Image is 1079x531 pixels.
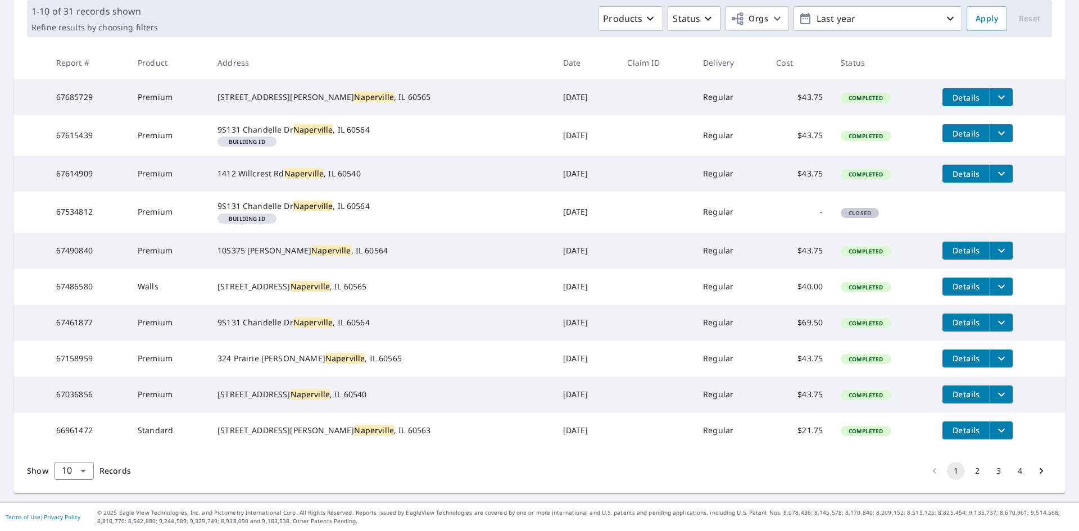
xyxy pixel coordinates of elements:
[291,281,330,292] mark: Naperville
[354,425,394,435] mark: Naperville
[554,156,619,192] td: [DATE]
[229,216,265,221] em: Building ID
[767,46,832,79] th: Cost
[924,462,1052,480] nav: pagination navigation
[47,233,129,269] td: 67490840
[217,353,545,364] div: 324 Prairie [PERSON_NAME] , IL 60565
[1032,462,1050,480] button: Go to next page
[694,341,767,376] td: Regular
[554,192,619,232] td: [DATE]
[767,305,832,341] td: $69.50
[949,389,983,400] span: Details
[129,412,208,448] td: Standard
[731,12,768,26] span: Orgs
[942,350,990,367] button: detailsBtn-67158959
[942,278,990,296] button: detailsBtn-67486580
[842,170,890,178] span: Completed
[284,168,324,179] mark: Naperville
[668,6,721,31] button: Status
[968,462,986,480] button: Go to page 2
[554,269,619,305] td: [DATE]
[554,79,619,115] td: [DATE]
[291,389,330,400] mark: Naperville
[217,281,545,292] div: [STREET_ADDRESS] , IL 60565
[47,192,129,232] td: 67534812
[129,156,208,192] td: Premium
[1011,462,1029,480] button: Go to page 4
[990,462,1008,480] button: Go to page 3
[47,305,129,341] td: 67461877
[694,115,767,156] td: Regular
[554,341,619,376] td: [DATE]
[129,269,208,305] td: Walls
[990,278,1013,296] button: filesDropdownBtn-67486580
[6,514,80,520] p: |
[217,425,545,436] div: [STREET_ADDRESS][PERSON_NAME] , IL 60563
[694,46,767,79] th: Delivery
[129,79,208,115] td: Premium
[97,509,1073,525] p: © 2025 Eagle View Technologies, Inc. and Pictometry International Corp. All Rights Reserved. Repo...
[694,79,767,115] td: Regular
[47,412,129,448] td: 66961472
[767,79,832,115] td: $43.75
[217,317,545,328] div: 9S131 Chandelle Dr , IL 60564
[767,156,832,192] td: $43.75
[767,115,832,156] td: $43.75
[976,12,998,26] span: Apply
[842,427,890,435] span: Completed
[129,115,208,156] td: Premium
[842,355,890,363] span: Completed
[990,350,1013,367] button: filesDropdownBtn-67158959
[842,391,890,399] span: Completed
[54,455,94,487] div: 10
[942,385,990,403] button: detailsBtn-67036856
[31,22,158,33] p: Refine results by choosing filters
[812,9,944,29] p: Last year
[694,412,767,448] td: Regular
[47,341,129,376] td: 67158959
[949,92,983,103] span: Details
[947,462,965,480] button: page 1
[554,376,619,412] td: [DATE]
[842,132,890,140] span: Completed
[554,233,619,269] td: [DATE]
[694,376,767,412] td: Regular
[767,269,832,305] td: $40.00
[842,283,890,291] span: Completed
[949,128,983,139] span: Details
[554,412,619,448] td: [DATE]
[990,165,1013,183] button: filesDropdownBtn-67614909
[694,233,767,269] td: Regular
[229,139,265,144] em: Building ID
[990,124,1013,142] button: filesDropdownBtn-67615439
[6,513,40,521] a: Terms of Use
[990,385,1013,403] button: filesDropdownBtn-67036856
[47,156,129,192] td: 67614909
[990,242,1013,260] button: filesDropdownBtn-67490840
[293,124,333,135] mark: Naperville
[694,192,767,232] td: Regular
[832,46,933,79] th: Status
[293,317,333,328] mark: Naperville
[767,412,832,448] td: $21.75
[31,4,158,18] p: 1-10 of 31 records shown
[129,46,208,79] th: Product
[673,12,700,25] p: Status
[694,305,767,341] td: Regular
[325,353,365,364] mark: Naperville
[842,319,890,327] span: Completed
[27,465,48,476] span: Show
[767,233,832,269] td: $43.75
[942,314,990,332] button: detailsBtn-67461877
[990,421,1013,439] button: filesDropdownBtn-66961472
[942,124,990,142] button: detailsBtn-67615439
[949,281,983,292] span: Details
[354,92,394,102] mark: Naperville
[990,314,1013,332] button: filesDropdownBtn-67461877
[942,165,990,183] button: detailsBtn-67614909
[694,156,767,192] td: Regular
[47,269,129,305] td: 67486580
[694,269,767,305] td: Regular
[129,233,208,269] td: Premium
[129,341,208,376] td: Premium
